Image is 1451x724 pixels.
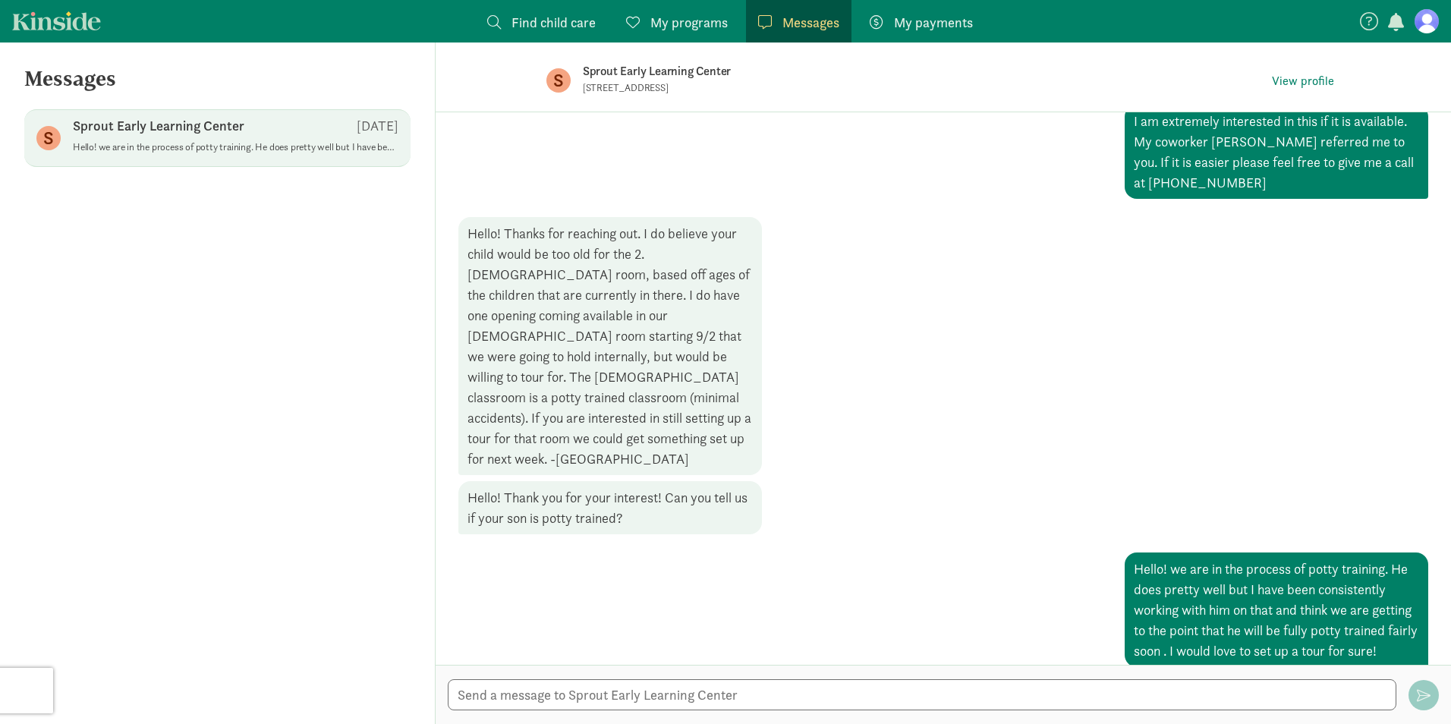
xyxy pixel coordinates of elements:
figure: S [546,68,571,93]
p: [DATE] [357,117,398,135]
a: Kinside [12,11,101,30]
p: [STREET_ADDRESS] [583,82,955,94]
figure: S [36,126,61,150]
span: My programs [650,12,728,33]
div: Hello! Thank you for your interest! Can you tell us if your son is potty trained? [458,481,762,534]
p: Hello! we are in the process of potty training. He does pretty well but I have been consistently ... [73,141,398,153]
span: Find child care [511,12,596,33]
span: My payments [894,12,973,33]
button: View profile [1266,71,1340,92]
span: Messages [782,12,839,33]
div: Hello! we are in the process of potty training. He does pretty well but I have been consistently ... [1125,552,1428,667]
p: Sprout Early Learning Center [73,117,244,135]
a: View profile [1266,70,1340,92]
div: Hello! Thanks for reaching out. I do believe your child would be too old for the 2.[DEMOGRAPHIC_D... [458,217,762,475]
div: I am extremely interested in this if it is available. My coworker [PERSON_NAME] referred me to yo... [1125,105,1428,199]
span: View profile [1272,72,1334,90]
p: Sprout Early Learning Center [583,61,1061,82]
